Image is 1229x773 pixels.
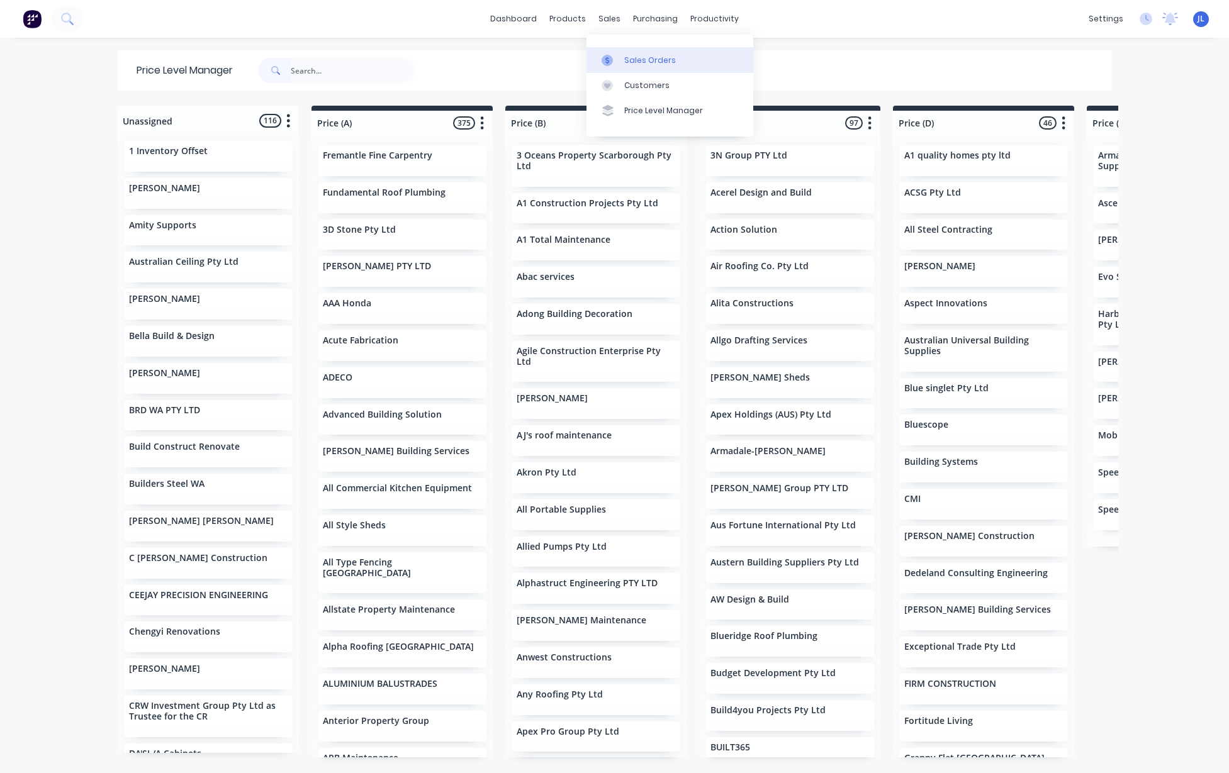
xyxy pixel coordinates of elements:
div: 1 Inventory Offset [124,141,293,172]
span: 116 [259,114,281,127]
p: [PERSON_NAME] [129,183,200,194]
p: A1 Total Maintenance [517,235,610,245]
p: Blue singlet Pty Ltd [904,383,989,394]
div: Alphastruct Engineering PTY LTD [512,573,680,604]
p: Building Systems [904,457,978,467]
p: [PERSON_NAME] [1098,235,1169,245]
p: BUILT365 [710,742,750,753]
div: BUILT365 [705,737,874,768]
div: All Type Fencing [GEOGRAPHIC_DATA] [318,552,486,594]
div: [PERSON_NAME] PTY LTD [318,256,486,287]
p: All Portable Supplies [517,504,606,515]
div: Acerel Design and Build [705,182,874,213]
div: All Steel Contracting [899,220,1068,250]
p: Allied Pumps Pty Ltd [517,542,607,552]
div: Blueridge Roof Plumbing [705,626,874,657]
p: Blueridge Roof Plumbing [710,631,817,642]
div: Adong Building Decoration [512,304,680,335]
div: ALUMINIUM BALUSTRADES [318,674,486,704]
p: C [PERSON_NAME] Construction [129,553,267,564]
div: Price Level Manager [624,105,703,116]
div: Exceptional Trade Pty Ltd [899,637,1068,667]
p: Fremantle Fine Carpentry [323,150,432,161]
p: All Style Sheds [323,520,386,531]
div: products [543,9,592,28]
div: Aus Fortune International Pty Ltd [705,515,874,546]
p: [PERSON_NAME] [129,294,200,304]
div: Advanced Building Solution [318,404,486,435]
p: Build Construct Renovate [129,442,240,452]
p: Chengyi Renovations [129,626,220,637]
div: [PERSON_NAME] [899,256,1068,287]
p: [PERSON_NAME] [129,368,200,379]
div: Australian Universal Building Supplies [899,330,1068,372]
div: 3N Group PTY Ltd [705,145,874,176]
div: Akron Pty Ltd [512,462,680,493]
p: Acerel Design and Build [710,187,812,198]
div: ACSG Pty Ltd [899,182,1068,213]
div: FIRM CONSTRUCTION [899,674,1068,704]
div: Bella Build & Design [124,326,293,357]
p: [PERSON_NAME] Construction [904,531,1035,542]
div: [PERSON_NAME] Sheds [705,367,874,398]
div: Alpha Roofing [GEOGRAPHIC_DATA] [318,637,486,667]
div: productivity [684,9,745,28]
div: CRW Investment Group Pty Ltd as Trustee for the CR [124,696,293,737]
p: Fundamental Roof Plumbing [323,187,446,198]
p: All Steel Contracting [904,225,992,235]
p: Agile Construction Enterprise Pty Ltd [517,346,675,367]
a: dashboard [484,9,543,28]
div: 3 Oceans Property Scarborough Pty Ltd [512,145,680,187]
div: purchasing [627,9,684,28]
div: settings [1082,9,1130,28]
p: Alphastruct Engineering PTY LTD [517,578,658,589]
div: Abac services [512,267,680,298]
p: Air Roofing Co. Pty Ltd [710,261,809,272]
div: Customers [624,80,670,91]
div: [PERSON_NAME] [512,388,680,419]
div: All Portable Supplies [512,499,680,530]
div: A1 Total Maintenance [512,230,680,260]
div: Fremantle Fine Carpentry [318,145,486,176]
p: Advanced Building Solution [323,409,442,420]
div: Budget Development Pty Ltd [705,663,874,694]
p: FIRM CONSTRUCTION [904,679,996,689]
div: Blue singlet Pty Ltd [899,378,1068,409]
p: [PERSON_NAME] Building Services [904,604,1051,615]
a: Customers [586,73,753,98]
div: All Commercial Kitchen Equipment [318,478,486,509]
p: 3 Oceans Property Scarborough Pty Ltd [517,150,675,172]
div: Building Systems [899,452,1068,482]
div: Austern Building Suppliers Pty Ltd [705,552,874,583]
div: Build4you Projects Pty Ltd [705,700,874,731]
div: Dedeland Consulting Engineering [899,563,1068,594]
p: Ascentepc [1098,198,1142,209]
p: [PERSON_NAME] PTY LTD [323,261,431,272]
p: Fortitude Living [904,716,973,726]
div: Allstate Property Maintenance [318,599,486,630]
div: Aspect Innovations [899,293,1068,324]
p: Build4you Projects Pty Ltd [710,705,826,716]
div: [PERSON_NAME] Building Services [899,599,1068,630]
div: Bluescope [899,414,1068,445]
div: Allgo Drafting Services [705,330,874,361]
div: Allied Pumps Pty Ltd [512,537,680,567]
div: Fortitude Living [899,711,1068,742]
div: [PERSON_NAME] Group PTY LTD [705,478,874,509]
div: [PERSON_NAME] [124,363,293,394]
p: [PERSON_NAME] [517,393,588,404]
div: BRD WA PTY LTD [124,400,293,431]
p: 1 Inventory Offset [129,146,208,157]
p: Builders Steel WA [129,479,205,489]
div: [PERSON_NAME] Building Services [318,441,486,472]
p: Exceptional Trade Pty Ltd [904,642,1016,652]
div: A1 quality homes pty ltd [899,145,1068,176]
p: Aspect Innovations [904,298,987,309]
div: Anwest Constructions [512,647,680,678]
p: [PERSON_NAME] Group PTY LTD [710,483,848,494]
p: Alpha Roofing [GEOGRAPHIC_DATA] [323,642,474,652]
p: APB Maintenance [323,753,398,764]
p: Granny Flat [GEOGRAPHIC_DATA] [904,753,1045,764]
div: Australian Ceiling Pty Ltd [124,252,293,282]
p: Adong Building Decoration [517,309,632,320]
